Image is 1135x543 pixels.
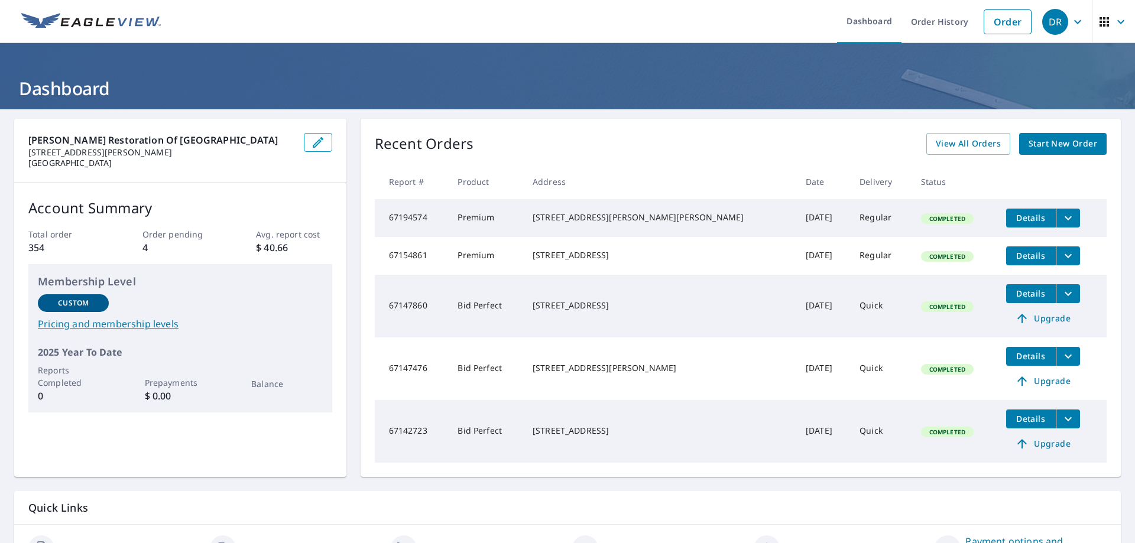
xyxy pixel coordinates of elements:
div: [STREET_ADDRESS][PERSON_NAME] [533,362,787,374]
td: Premium [448,199,523,237]
p: [STREET_ADDRESS][PERSON_NAME] [28,147,294,158]
td: 67194574 [375,199,449,237]
button: detailsBtn-67154861 [1006,246,1056,265]
td: Bid Perfect [448,400,523,463]
a: Upgrade [1006,434,1080,453]
a: Upgrade [1006,309,1080,328]
td: [DATE] [796,400,850,463]
p: 354 [28,240,104,255]
td: Quick [850,337,911,400]
a: Start New Order [1019,133,1107,155]
span: Completed [922,428,972,436]
a: View All Orders [926,133,1010,155]
span: Details [1013,350,1049,362]
a: Order [984,9,1032,34]
p: [GEOGRAPHIC_DATA] [28,158,294,168]
td: [DATE] [796,337,850,400]
p: Quick Links [28,500,1107,515]
div: [STREET_ADDRESS][PERSON_NAME][PERSON_NAME] [533,212,787,223]
p: $ 0.00 [145,389,216,403]
span: Completed [922,365,972,373]
p: Prepayments [145,376,216,389]
span: Completed [922,252,972,261]
td: [DATE] [796,237,850,275]
th: Status [912,164,997,199]
button: detailsBtn-67147860 [1006,284,1056,303]
th: Delivery [850,164,911,199]
span: View All Orders [936,136,1001,151]
button: detailsBtn-67147476 [1006,347,1056,366]
button: filesDropdownBtn-67147476 [1056,347,1080,366]
p: Membership Level [38,274,323,290]
button: filesDropdownBtn-67154861 [1056,246,1080,265]
button: filesDropdownBtn-67142723 [1056,409,1080,428]
span: Upgrade [1013,311,1073,326]
button: filesDropdownBtn-67194574 [1056,209,1080,227]
a: Pricing and membership levels [38,317,323,331]
p: Custom [58,298,89,308]
span: Upgrade [1013,437,1073,451]
span: Details [1013,288,1049,299]
p: Total order [28,228,104,240]
span: Upgrade [1013,374,1073,388]
td: 67147860 [375,275,449,337]
p: $ 40.66 [256,240,332,255]
div: [STREET_ADDRESS] [533,249,787,261]
td: Premium [448,237,523,275]
span: Completed [922,303,972,311]
td: Quick [850,400,911,463]
th: Address [523,164,796,199]
p: 0 [38,389,109,403]
p: [PERSON_NAME] Restoration of [GEOGRAPHIC_DATA] [28,133,294,147]
td: [DATE] [796,275,850,337]
td: Regular [850,237,911,275]
h1: Dashboard [14,76,1121,100]
th: Date [796,164,850,199]
span: Completed [922,214,972,223]
td: Bid Perfect [448,337,523,400]
th: Product [448,164,523,199]
td: 67142723 [375,400,449,463]
button: detailsBtn-67142723 [1006,409,1056,428]
th: Report # [375,164,449,199]
p: Order pending [142,228,218,240]
td: [DATE] [796,199,850,237]
p: Reports Completed [38,364,109,389]
span: Start New Order [1029,136,1097,151]
td: Quick [850,275,911,337]
td: Regular [850,199,911,237]
div: DR [1042,9,1068,35]
p: 4 [142,240,218,255]
p: Recent Orders [375,133,474,155]
button: filesDropdownBtn-67147860 [1056,284,1080,303]
p: Avg. report cost [256,228,332,240]
a: Upgrade [1006,372,1080,391]
p: 2025 Year To Date [38,345,323,359]
div: [STREET_ADDRESS] [533,425,787,437]
td: Bid Perfect [448,275,523,337]
p: Account Summary [28,197,332,219]
img: EV Logo [21,13,161,31]
div: [STREET_ADDRESS] [533,300,787,311]
span: Details [1013,212,1049,223]
td: 67154861 [375,237,449,275]
td: 67147476 [375,337,449,400]
span: Details [1013,413,1049,424]
span: Details [1013,250,1049,261]
p: Balance [251,378,322,390]
button: detailsBtn-67194574 [1006,209,1056,227]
